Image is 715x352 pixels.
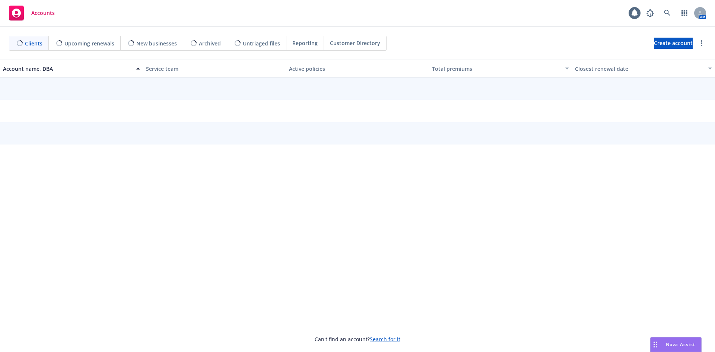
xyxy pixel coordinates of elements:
[292,39,318,47] span: Reporting
[432,65,561,73] div: Total premiums
[64,39,114,47] span: Upcoming renewals
[143,60,286,77] button: Service team
[286,60,429,77] button: Active policies
[654,36,693,50] span: Create account
[136,39,177,47] span: New businesses
[289,65,426,73] div: Active policies
[199,39,221,47] span: Archived
[429,60,572,77] button: Total premiums
[330,39,380,47] span: Customer Directory
[370,336,400,343] a: Search for it
[660,6,675,20] a: Search
[31,10,55,16] span: Accounts
[146,65,283,73] div: Service team
[572,60,715,77] button: Closest renewal date
[677,6,692,20] a: Switch app
[666,341,695,348] span: Nova Assist
[651,337,660,352] div: Drag to move
[25,39,42,47] span: Clients
[643,6,658,20] a: Report a Bug
[575,65,704,73] div: Closest renewal date
[654,38,693,49] a: Create account
[3,65,132,73] div: Account name, DBA
[243,39,280,47] span: Untriaged files
[650,337,702,352] button: Nova Assist
[697,39,706,48] a: more
[315,335,400,343] span: Can't find an account?
[6,3,58,23] a: Accounts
